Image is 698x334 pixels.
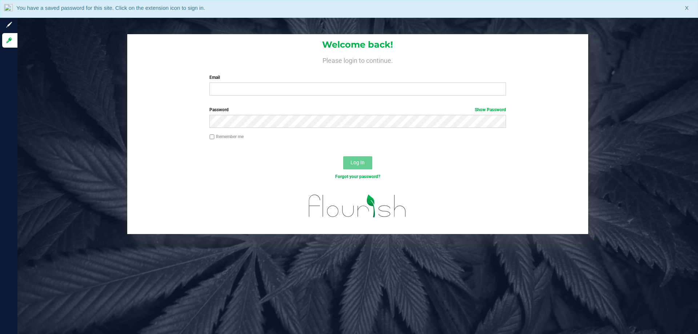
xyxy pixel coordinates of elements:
a: Forgot your password? [335,174,380,179]
input: Remember me [209,134,214,140]
img: notLoggedInIcon.png [4,4,13,14]
a: Show Password [475,107,506,112]
span: Password [209,107,229,112]
img: flourish_logo.svg [300,188,415,225]
label: Email [209,74,506,81]
span: X [685,4,689,12]
inline-svg: Sign up [5,21,13,28]
h4: Please login to continue. [127,55,588,64]
h1: Welcome back! [127,40,588,49]
span: Log In [350,160,365,165]
label: Remember me [209,133,244,140]
span: You have a saved password for this site. Click on the extension icon to sign in. [16,5,205,11]
button: Log In [343,156,372,169]
inline-svg: Log in [5,37,13,44]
